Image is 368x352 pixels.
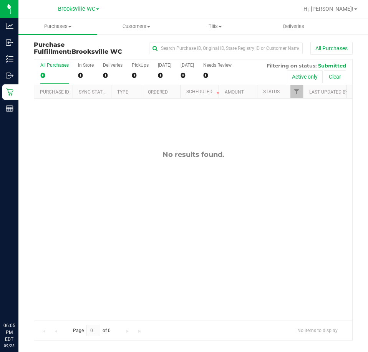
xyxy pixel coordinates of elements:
a: Last Updated By [309,89,348,95]
span: Tills [176,23,254,30]
span: Page of 0 [66,325,117,337]
div: All Purchases [40,63,69,68]
span: Hi, [PERSON_NAME]! [303,6,353,12]
a: Customers [97,18,176,35]
button: Clear [324,70,346,83]
span: Customers [98,23,176,30]
div: [DATE] [158,63,171,68]
div: 0 [203,71,232,80]
inline-svg: Inventory [6,55,13,63]
div: PickUps [132,63,149,68]
a: Amount [225,89,244,95]
iframe: Resource center [8,291,31,314]
div: 0 [40,71,69,80]
a: Sync Status [79,89,108,95]
button: All Purchases [310,42,353,55]
inline-svg: Outbound [6,72,13,79]
input: Search Purchase ID, Original ID, State Registry ID or Customer Name... [149,43,303,54]
div: 0 [132,71,149,80]
inline-svg: Retail [6,88,13,96]
inline-svg: Analytics [6,22,13,30]
div: 0 [78,71,94,80]
button: Active only [287,70,323,83]
a: Purchases [18,18,97,35]
div: No results found. [34,150,352,159]
span: Brooksville WC [58,6,95,12]
div: 0 [103,71,123,80]
div: Deliveries [103,63,123,68]
a: Purchase ID [40,89,69,95]
span: Filtering on status: [267,63,317,69]
p: 09/25 [3,343,15,349]
span: Submitted [318,63,346,69]
div: 0 [181,71,194,80]
a: Type [117,89,128,95]
p: 06:05 PM EDT [3,322,15,343]
div: Needs Review [203,63,232,68]
div: [DATE] [181,63,194,68]
span: Brooksville WC [71,48,122,55]
a: Tills [176,18,255,35]
a: Deliveries [254,18,333,35]
div: 0 [158,71,171,80]
span: No items to display [291,325,344,336]
a: Scheduled [186,89,221,94]
div: In Store [78,63,94,68]
span: Deliveries [273,23,315,30]
a: Status [263,89,280,94]
inline-svg: Inbound [6,39,13,46]
a: Ordered [148,89,168,95]
span: Purchases [18,23,97,30]
h3: Purchase Fulfillment: [34,41,140,55]
a: Filter [290,85,303,98]
inline-svg: Reports [6,105,13,112]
